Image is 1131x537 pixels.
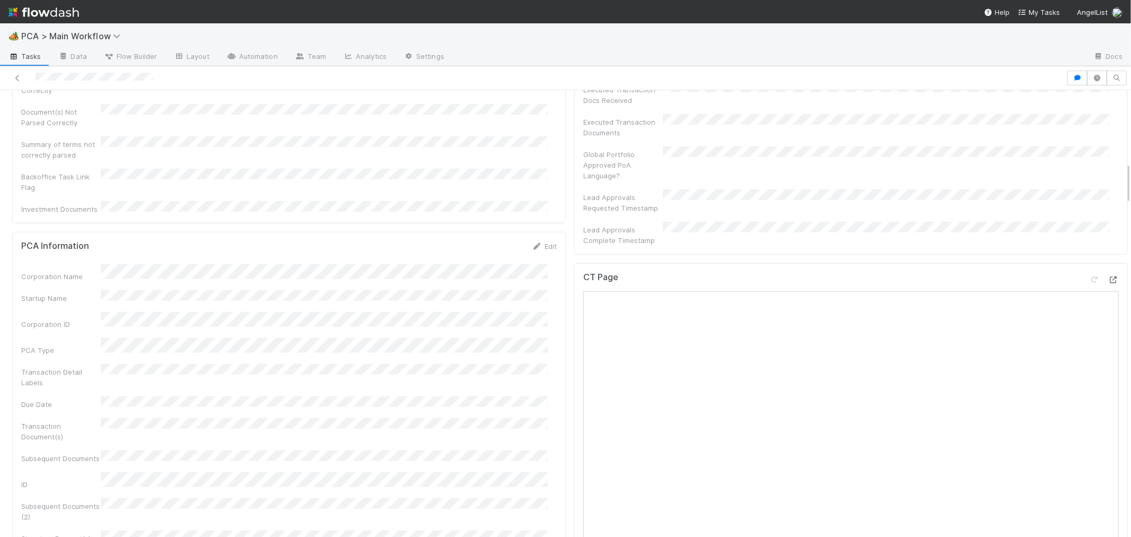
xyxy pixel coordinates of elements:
[583,192,663,213] div: Lead Approvals Requested Timestamp
[1077,8,1108,16] span: AngelList
[286,49,335,66] a: Team
[21,319,101,330] div: Corporation ID
[21,293,101,304] div: Startup Name
[395,49,453,66] a: Settings
[532,242,557,250] a: Edit
[21,31,126,41] span: PCA > Main Workflow
[21,107,101,128] div: Document(s) Not Parsed Correctly
[165,49,218,66] a: Layout
[583,272,618,283] h5: CT Page
[8,31,19,40] span: 🏕️
[984,7,1010,18] div: Help
[21,204,101,214] div: Investment Documents
[583,117,663,138] div: Executed Transaction Documents
[583,84,663,106] div: Executed Transaction Docs Received
[8,3,79,21] img: logo-inverted-e16ddd16eac7371096b0.svg
[218,49,286,66] a: Automation
[21,501,101,522] div: Subsequent Documents (2)
[21,241,89,252] h5: PCA Information
[21,139,101,160] div: Summary of terms not correctly parsed
[583,224,663,246] div: Lead Approvals Complete Timestamp
[1018,8,1060,16] span: My Tasks
[21,479,101,490] div: ID
[21,399,101,410] div: Due Date
[21,421,101,442] div: Transaction Document(s)
[335,49,395,66] a: Analytics
[21,367,101,388] div: Transaction Detail Labels
[583,149,663,181] div: Global Portfolio Approved PoA Language?
[21,345,101,356] div: PCA Type
[104,51,157,62] span: Flow Builder
[8,51,41,62] span: Tasks
[50,49,95,66] a: Data
[1112,7,1123,18] img: avatar_0d9988fd-9a15-4cc7-ad96-88feab9e0fa9.png
[21,171,101,193] div: Backoffice Task Link Flag
[1085,49,1131,66] a: Docs
[21,453,101,464] div: Subsequent Documents
[21,271,101,282] div: Corporation Name
[1018,7,1060,18] a: My Tasks
[95,49,165,66] a: Flow Builder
